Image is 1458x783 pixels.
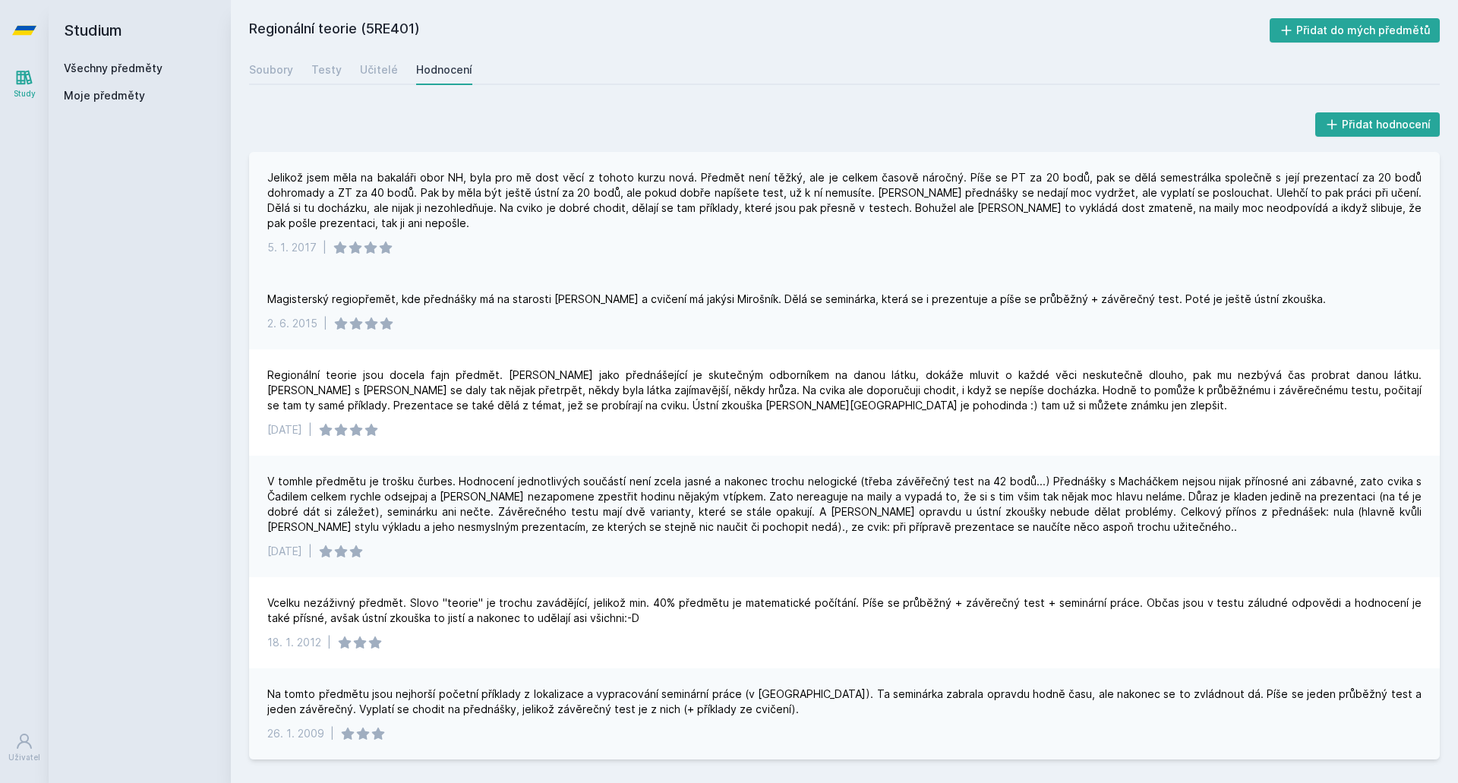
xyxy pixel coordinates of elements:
[249,62,293,77] div: Soubory
[3,725,46,771] a: Uživatel
[267,316,317,331] div: 2. 6. 2015
[308,422,312,437] div: |
[327,635,331,650] div: |
[311,62,342,77] div: Testy
[323,316,327,331] div: |
[267,726,324,741] div: 26. 1. 2009
[360,62,398,77] div: Učitelé
[267,422,302,437] div: [DATE]
[267,368,1422,413] div: Regionální teorie jsou docela fajn předmět. [PERSON_NAME] jako přednášející je skutečným odborník...
[267,544,302,559] div: [DATE]
[3,61,46,107] a: Study
[267,292,1326,307] div: Magisterský regiopřemět, kde přednášky má na starosti [PERSON_NAME] a cvičení má jakýsi Mirošník....
[249,18,1270,43] h2: Regionální teorie (5RE401)
[311,55,342,85] a: Testy
[64,62,163,74] a: Všechny předměty
[249,55,293,85] a: Soubory
[416,62,472,77] div: Hodnocení
[14,88,36,99] div: Study
[267,635,321,650] div: 18. 1. 2012
[1270,18,1441,43] button: Přidat do mých předmětů
[267,474,1422,535] div: V tomhle předmětu je trošku čurbes. Hodnocení jednotlivých součástí není zcela jasné a nakonec tr...
[1315,112,1441,137] button: Přidat hodnocení
[308,544,312,559] div: |
[330,726,334,741] div: |
[267,170,1422,231] div: Jelikož jsem měla na bakaláři obor NH, byla pro mě dost věcí z tohoto kurzu nová. Předmět není tě...
[267,687,1422,717] div: Na tomto předmětu jsou nejhorší početní příklady z lokalizace a vypracování seminární práce (v [G...
[64,88,145,103] span: Moje předměty
[323,240,327,255] div: |
[360,55,398,85] a: Učitelé
[267,240,317,255] div: 5. 1. 2017
[8,752,40,763] div: Uživatel
[416,55,472,85] a: Hodnocení
[267,595,1422,626] div: Vcelku nezáživný předmět. Slovo "teorie" je trochu zavádějící, jelikož min. 40% předmětu je matem...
